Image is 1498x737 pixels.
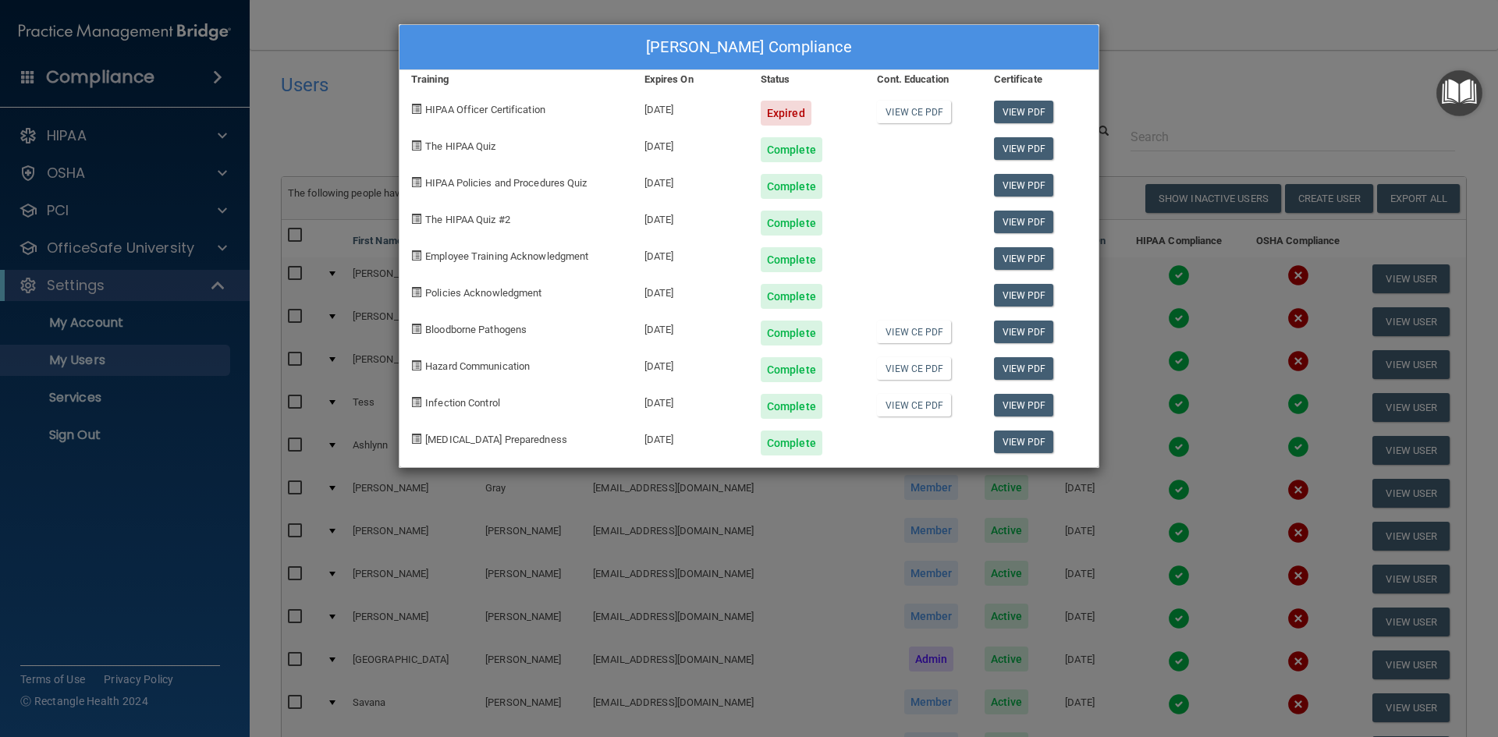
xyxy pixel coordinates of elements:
div: [DATE] [633,345,749,382]
a: View PDF [994,101,1054,123]
div: Status [749,70,865,89]
div: [DATE] [633,236,749,272]
a: View CE PDF [877,357,951,380]
a: View PDF [994,357,1054,380]
a: View PDF [994,284,1054,306]
span: HIPAA Policies and Procedures Quiz [425,177,587,189]
div: Expires On [633,70,749,89]
span: Employee Training Acknowledgment [425,250,588,262]
span: The HIPAA Quiz #2 [425,214,510,225]
div: [DATE] [633,162,749,199]
div: [DATE] [633,272,749,309]
a: View PDF [994,431,1054,453]
div: [DATE] [633,419,749,455]
a: View PDF [994,394,1054,416]
div: Cont. Education [865,70,982,89]
a: View CE PDF [877,101,951,123]
span: Bloodborne Pathogens [425,324,527,335]
div: Complete [761,284,822,309]
div: [PERSON_NAME] Compliance [399,25,1099,70]
div: Complete [761,431,822,455]
div: Complete [761,137,822,162]
div: Complete [761,174,822,199]
div: Complete [761,247,822,272]
span: Policies Acknowledgment [425,287,541,299]
span: Hazard Communication [425,360,530,372]
div: [DATE] [633,199,749,236]
div: [DATE] [633,126,749,162]
div: Complete [761,321,822,345]
div: Certificate [982,70,1099,89]
button: Open Resource Center [1436,70,1482,116]
span: The HIPAA Quiz [425,140,495,152]
div: Complete [761,211,822,236]
div: Expired [761,101,811,126]
div: Complete [761,357,822,382]
a: View CE PDF [877,394,951,416]
a: View PDF [994,174,1054,197]
span: [MEDICAL_DATA] Preparedness [425,434,567,445]
a: View PDF [994,247,1054,270]
a: View PDF [994,321,1054,343]
div: Complete [761,394,822,419]
div: [DATE] [633,382,749,419]
span: HIPAA Officer Certification [425,104,545,115]
a: View PDF [994,211,1054,233]
div: Training [399,70,633,89]
div: [DATE] [633,309,749,345]
span: Infection Control [425,397,500,409]
div: [DATE] [633,89,749,126]
a: View PDF [994,137,1054,160]
a: View CE PDF [877,321,951,343]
